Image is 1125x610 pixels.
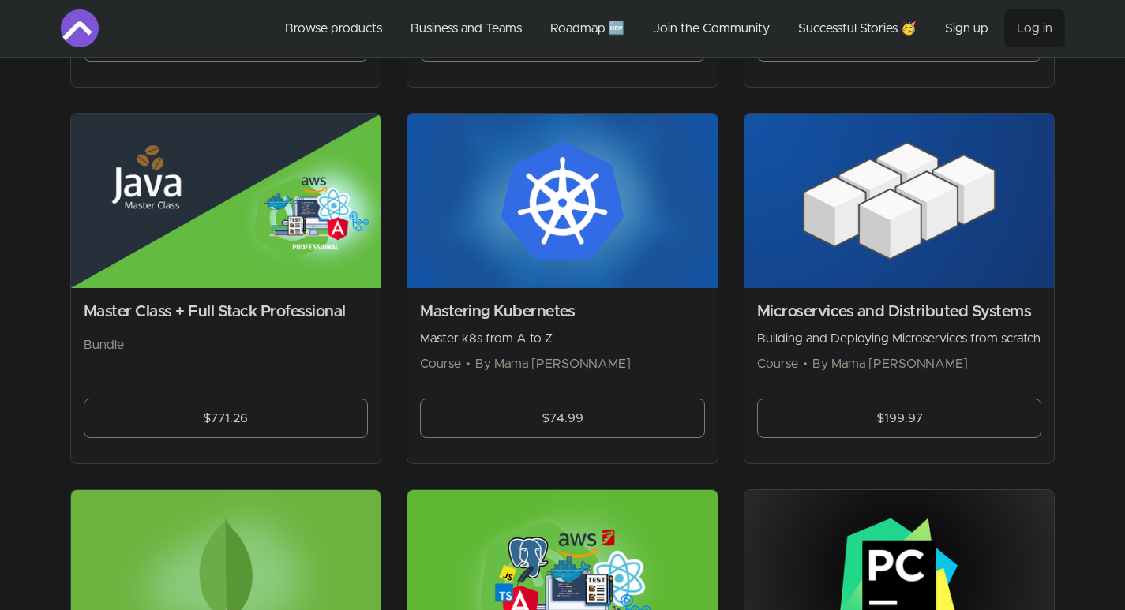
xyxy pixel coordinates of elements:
[398,9,534,47] a: Business and Teams
[407,114,718,288] img: Product image for Mastering Kubernetes
[84,301,369,323] h2: Master Class + Full Stack Professional
[272,9,1065,47] nav: Main
[757,329,1042,348] p: Building and Deploying Microservices from scratch
[420,301,705,323] h2: Mastering Kubernetes
[466,357,471,370] span: •
[757,357,798,370] span: Course
[420,399,705,438] a: $74.99
[84,399,369,438] a: $771.26
[744,114,1055,288] img: Product image for Microservices and Distributed Systems
[420,329,705,348] p: Master k8s from A to Z
[786,9,929,47] a: Successful Stories 🥳
[420,357,461,370] span: Course
[61,9,99,47] img: Amigoscode logo
[932,9,1001,47] a: Sign up
[640,9,782,47] a: Join the Community
[803,357,808,370] span: •
[812,357,968,370] span: By Mama [PERSON_NAME]
[538,9,637,47] a: Roadmap 🆕
[71,114,381,288] img: Product image for Master Class + Full Stack Professional
[757,301,1042,323] h2: Microservices and Distributed Systems
[272,9,395,47] a: Browse products
[475,357,631,370] span: By Mama [PERSON_NAME]
[84,339,124,351] span: Bundle
[1004,9,1065,47] a: Log in
[757,399,1042,438] a: $199.97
